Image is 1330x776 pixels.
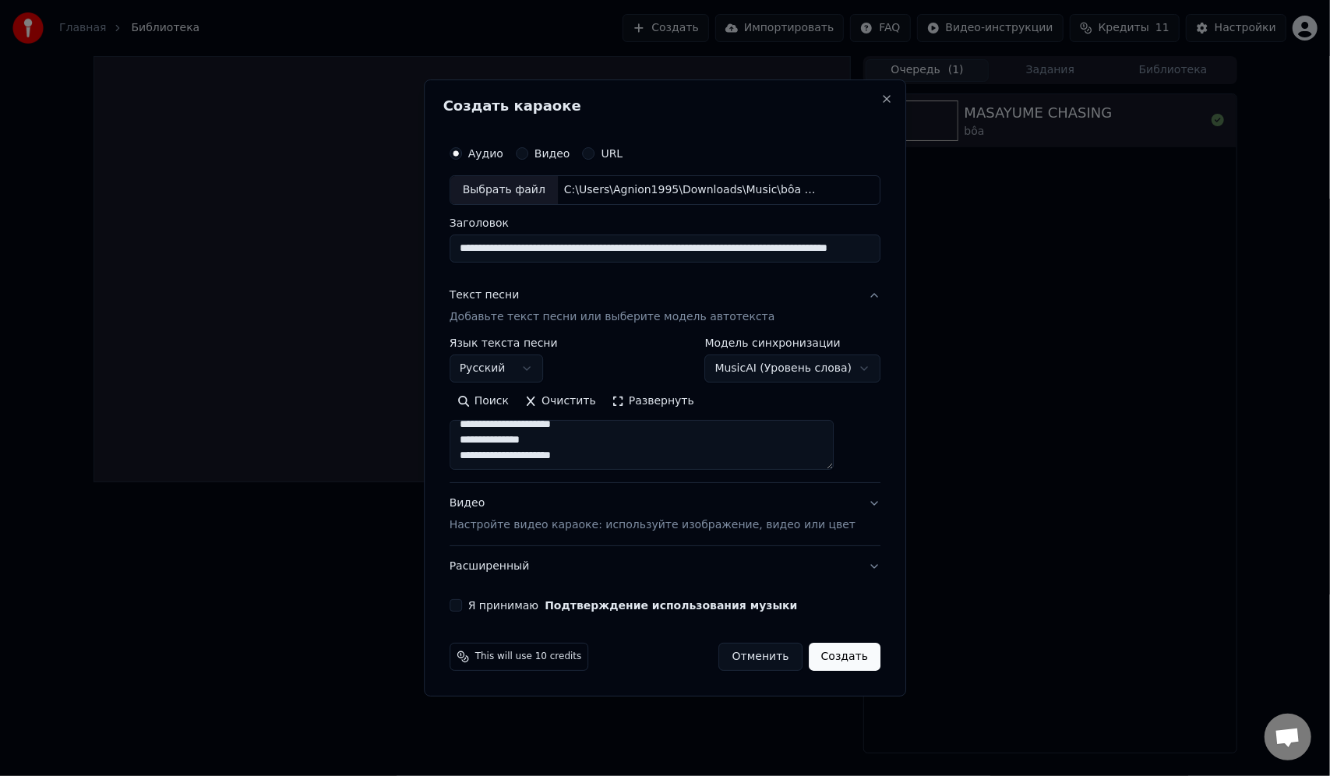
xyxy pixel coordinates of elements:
[705,337,881,348] label: Модель синхронизации
[601,148,623,159] label: URL
[450,483,880,545] button: ВидеоНастройте видео караоке: используйте изображение, видео или цвет
[604,389,702,414] button: Развернуть
[468,600,798,611] label: Я принимаю
[450,217,880,228] label: Заголовок
[468,148,503,159] label: Аудио
[450,337,880,482] div: Текст песниДобавьте текст песни или выберите модель автотекста
[450,309,775,325] p: Добавьте текст песни или выберите модель автотекста
[450,287,520,303] div: Текст песни
[534,148,570,159] label: Видео
[450,337,558,348] label: Язык текста песни
[450,517,856,533] p: Настройте видео караоке: используйте изображение, видео или цвет
[450,496,856,533] div: Видео
[809,643,880,671] button: Создать
[517,389,604,414] button: Очистить
[719,643,803,671] button: Отменить
[558,182,823,198] div: C:\Users\Agnion1995\Downloads\Music\bôa - MASAYUME CHASING (Instrumental) » скачать в MP3 или слу...
[443,99,887,113] h2: Создать караоке
[475,651,582,663] span: This will use 10 credits
[450,275,880,337] button: Текст песниДобавьте текст песни или выберите модель автотекста
[450,546,880,587] button: Расширенный
[545,600,797,611] button: Я принимаю
[450,389,517,414] button: Поиск
[450,176,558,204] div: Выбрать файл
